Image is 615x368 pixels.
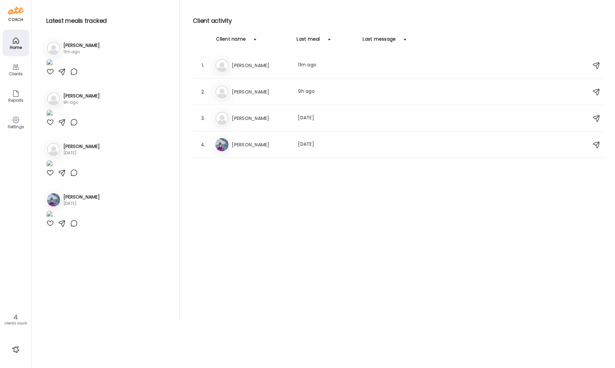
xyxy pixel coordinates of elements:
[4,98,28,102] div: Reports
[63,143,100,150] h3: [PERSON_NAME]
[47,92,60,105] img: bg-avatar-default.svg
[215,112,229,125] img: bg-avatar-default.svg
[232,88,290,96] h3: [PERSON_NAME]
[199,141,207,149] div: 4.
[199,61,207,69] div: 1.
[232,114,290,122] h3: [PERSON_NAME]
[298,61,356,69] div: 11m ago
[298,141,356,149] div: [DATE]
[47,143,60,156] img: bg-avatar-default.svg
[2,313,29,321] div: 4
[298,114,356,122] div: [DATE]
[63,49,100,55] div: 11m ago
[232,61,290,69] h3: [PERSON_NAME]
[46,16,169,26] h2: Latest meals tracked
[215,85,229,98] img: bg-avatar-default.svg
[63,92,100,99] h3: [PERSON_NAME]
[47,42,60,55] img: bg-avatar-default.svg
[4,72,28,76] div: Clients
[199,88,207,96] div: 2.
[47,193,60,206] img: avatars%2FZNTbtC4OAYfluk2MuplJscLQkeE2
[193,16,604,26] h2: Client activity
[46,59,53,68] img: images%2FVAmilhZcziejevklNQqJtrBcBD52%2FxxpaguKS6Nph4PKKZVTv%2FmizvLjxYLSBBla5YKNkQ_1080
[232,141,290,149] h3: [PERSON_NAME]
[63,99,100,105] div: 9h ago
[2,321,29,326] div: clients count
[215,59,229,72] img: bg-avatar-default.svg
[63,42,100,49] h3: [PERSON_NAME]
[46,210,53,219] img: images%2FZNTbtC4OAYfluk2MuplJscLQkeE2%2FqN5XsMJ0eLxVhuPlInie%2F4eyo4YeKfIbg99QGlkgP_1080
[46,109,53,118] img: images%2FGKFXbmkc6cPLP0vp1vcobH7u7Ue2%2FyH0E82fUEYYeJKF3yOka%2FTc33b2Hqpads8cEyGThB_1080
[4,45,28,50] div: Home
[215,138,229,151] img: avatars%2FZNTbtC4OAYfluk2MuplJscLQkeE2
[63,150,100,156] div: [DATE]
[216,36,246,46] div: Client name
[8,5,24,16] img: ate
[63,194,100,201] h3: [PERSON_NAME]
[8,17,23,22] div: coach
[4,125,28,129] div: Settings
[363,36,396,46] div: Last message
[63,201,100,206] div: [DATE]
[298,88,356,96] div: 9h ago
[297,36,320,46] div: Last meal
[46,160,53,169] img: images%2FblWSTIpgEIR3pfRINLsBmUjfzpF3%2FHUsyFp1IQRSuSo1pg4sU%2FrNH3zwX5wThB8LiywZN6_1080
[199,114,207,122] div: 3.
